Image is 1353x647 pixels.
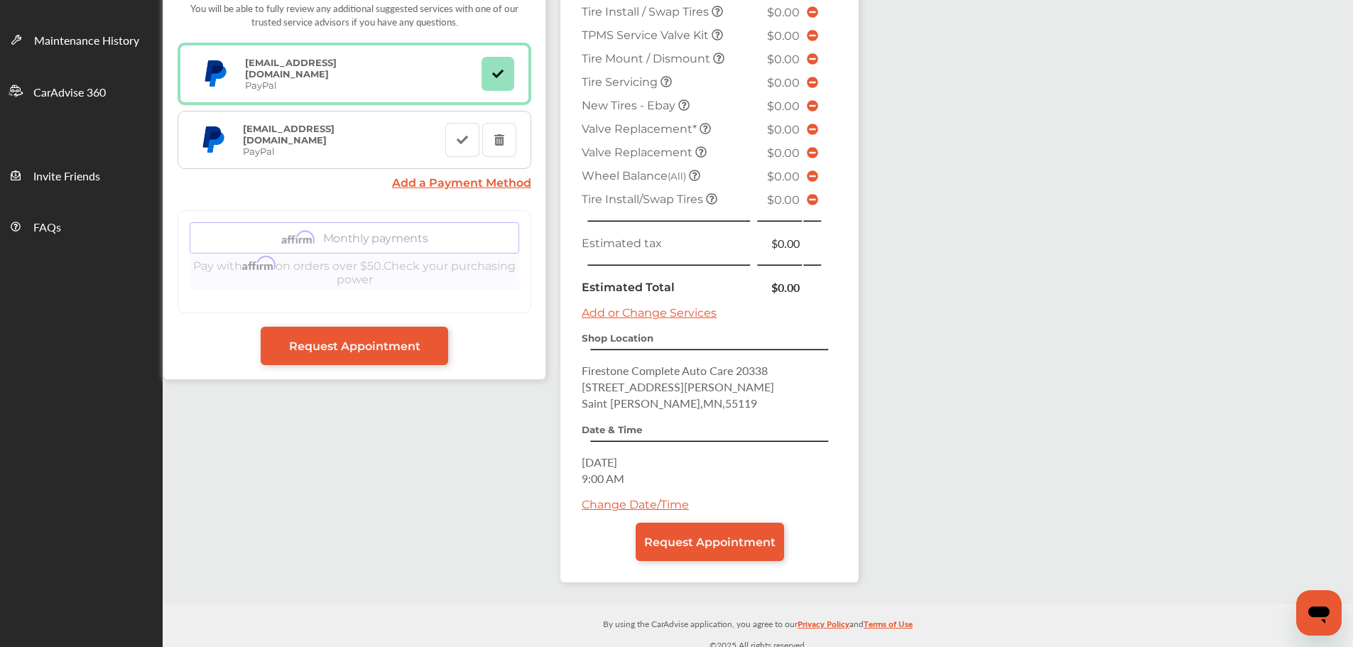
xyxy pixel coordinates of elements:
span: [DATE] [582,454,617,470]
span: [STREET_ADDRESS][PERSON_NAME] [582,379,774,395]
td: Estimated tax [578,232,756,255]
span: New Tires - Ebay [582,99,678,112]
span: 9:00 AM [582,470,624,486]
span: Wheel Balance [582,169,689,183]
p: By using the CarAdvise application, you agree to our and [163,616,1353,631]
a: Maintenance History [1,13,162,65]
span: Tire Mount / Dismount [582,52,713,65]
strong: [EMAIL_ADDRESS][DOMAIN_NAME] [243,123,335,146]
td: $0.00 [756,276,804,299]
span: $0.00 [767,193,800,207]
span: $0.00 [767,170,800,183]
td: $0.00 [756,232,804,255]
a: Request Appointment [261,327,448,365]
span: $0.00 [767,29,800,43]
span: Tire Install / Swap Tires [582,5,712,18]
strong: [EMAIL_ADDRESS][DOMAIN_NAME] [245,57,337,80]
span: Saint [PERSON_NAME] , MN , 55119 [582,395,757,411]
span: Maintenance History [34,32,139,50]
span: Firestone Complete Auto Care 20338 [582,362,768,379]
div: PayPal [236,123,349,157]
a: Privacy Policy [798,616,849,638]
strong: Date & Time [582,424,642,435]
a: Change Date/Time [582,498,689,511]
span: FAQs [33,219,61,237]
span: CarAdvise 360 [33,84,106,102]
span: Request Appointment [644,535,776,549]
a: Request Appointment [636,523,784,561]
span: $0.00 [767,146,800,160]
span: Valve Replacement [582,146,695,159]
div: PayPal [238,57,352,91]
span: Request Appointment [289,339,420,353]
a: Add a Payment Method [392,176,531,190]
small: (All) [668,170,686,182]
a: Add or Change Services [582,306,717,320]
span: Tire Servicing [582,75,661,89]
iframe: Button to launch messaging window [1296,590,1342,636]
span: Valve Replacement* [582,122,700,136]
span: Tire Install/Swap Tires [582,192,706,206]
span: $0.00 [767,6,800,19]
td: Estimated Total [578,276,756,299]
a: Terms of Use [864,616,913,638]
span: $0.00 [767,123,800,136]
span: $0.00 [767,76,800,89]
strong: Shop Location [582,332,653,344]
span: $0.00 [767,53,800,66]
span: Invite Friends [33,168,100,186]
span: TPMS Service Valve Kit [582,28,712,42]
span: $0.00 [767,99,800,113]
